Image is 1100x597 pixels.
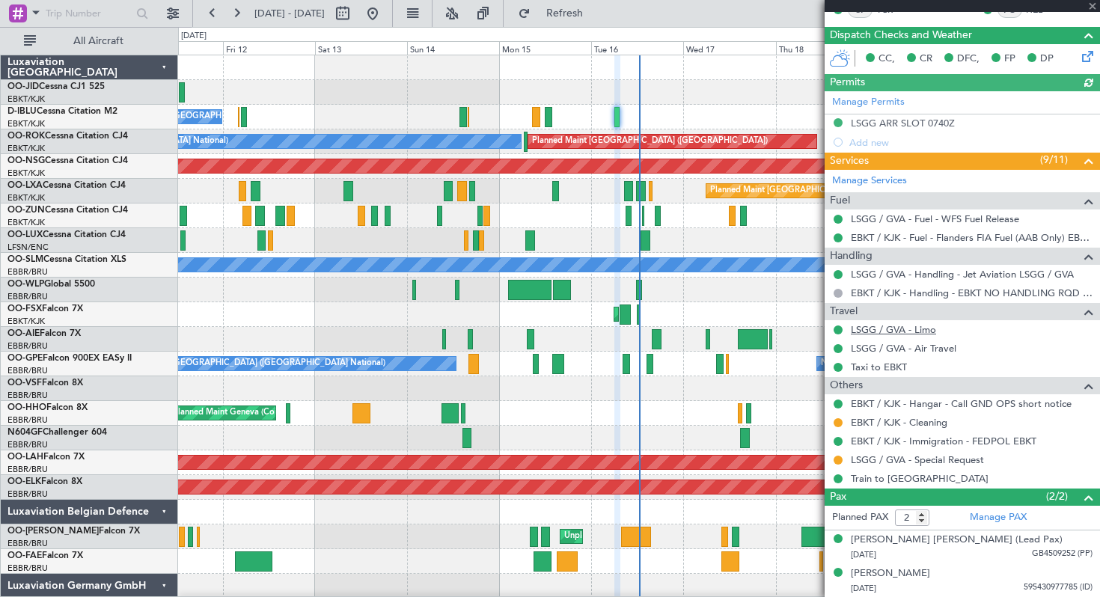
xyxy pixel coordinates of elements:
[1032,548,1093,560] span: GB4509252 (PP)
[7,217,45,228] a: EBKT/KJK
[851,287,1093,299] a: EBKT / KJK - Handling - EBKT NO HANDLING RQD FOR CJ
[7,82,105,91] a: OO-JIDCessna CJ1 525
[7,316,45,327] a: EBKT/KJK
[7,132,128,141] a: OO-ROKCessna Citation CJ4
[851,583,876,594] span: [DATE]
[407,41,499,55] div: Sun 14
[7,107,117,116] a: D-IBLUCessna Citation M2
[7,280,44,289] span: OO-WLP
[7,551,83,560] a: OO-FAEFalcon 7X
[7,230,43,239] span: OO-LUX
[7,181,43,190] span: OO-LXA
[7,329,40,338] span: OO-AIE
[1046,489,1068,504] span: (2/2)
[851,533,1063,548] div: [PERSON_NAME] [PERSON_NAME] (Lead Pax)
[7,291,48,302] a: EBBR/BRU
[851,268,1074,281] a: LSGG / GVA - Handling - Jet Aviation LSGG / GVA
[7,156,128,165] a: OO-NSGCessna Citation CJ4
[851,416,947,429] a: EBKT / KJK - Cleaning
[7,403,46,412] span: OO-HHO
[7,340,48,352] a: EBBR/BRU
[1040,152,1068,168] span: (9/11)
[7,403,88,412] a: OO-HHOFalcon 8X
[7,379,83,388] a: OO-VSFFalcon 8X
[1004,52,1015,67] span: FP
[830,248,873,265] span: Handling
[7,365,48,376] a: EBBR/BRU
[591,41,683,55] div: Tue 16
[920,52,932,67] span: CR
[16,29,162,53] button: All Aircraft
[7,118,45,129] a: EBKT/KJK
[1040,52,1054,67] span: DP
[851,472,989,485] a: Train to [GEOGRAPHIC_DATA]
[7,428,107,437] a: N604GFChallenger 604
[7,181,126,190] a: OO-LXACessna Citation CJ4
[830,153,869,170] span: Services
[957,52,980,67] span: DFC,
[683,41,775,55] div: Wed 17
[7,280,95,289] a: OO-WLPGlobal 5500
[7,304,42,313] span: OO-FSX
[7,94,45,105] a: EBKT/KJK
[879,52,895,67] span: CC,
[7,230,126,239] a: OO-LUXCessna Citation CJ4
[830,303,858,320] span: Travel
[7,266,48,278] a: EBBR/BRU
[7,439,48,450] a: EBBR/BRU
[851,212,1019,225] a: LSGG / GVA - Fuel - WFS Fuel Release
[832,174,907,189] a: Manage Services
[7,527,140,536] a: OO-[PERSON_NAME]Falcon 7X
[223,41,315,55] div: Fri 12
[135,352,385,375] div: No Crew [GEOGRAPHIC_DATA] ([GEOGRAPHIC_DATA] National)
[7,489,48,500] a: EBBR/BRU
[7,132,45,141] span: OO-ROK
[7,477,82,486] a: OO-ELKFalcon 8X
[46,2,132,25] input: Trip Number
[830,377,863,394] span: Others
[830,489,846,506] span: Pax
[776,41,868,55] div: Thu 18
[7,82,39,91] span: OO-JID
[315,41,407,55] div: Sat 13
[532,130,768,153] div: Planned Maint [GEOGRAPHIC_DATA] ([GEOGRAPHIC_DATA])
[851,453,984,466] a: LSGG / GVA - Special Request
[173,402,296,424] div: Planned Maint Geneva (Cointrin)
[832,510,888,525] label: Planned PAX
[7,527,99,536] span: OO-[PERSON_NAME]
[7,168,45,179] a: EBKT/KJK
[7,428,43,437] span: N604GF
[970,510,1027,525] a: Manage PAX
[7,563,48,574] a: EBBR/BRU
[7,304,83,313] a: OO-FSXFalcon 7X
[7,192,45,203] a: EBKT/KJK
[511,1,601,25] button: Refresh
[830,192,850,209] span: Fuel
[7,354,43,363] span: OO-GPE
[851,549,876,560] span: [DATE]
[7,143,45,154] a: EBKT/KJK
[7,156,45,165] span: OO-NSG
[564,525,846,548] div: Unplanned Maint [GEOGRAPHIC_DATA] ([GEOGRAPHIC_DATA] National)
[7,329,81,338] a: OO-AIEFalcon 7X
[7,464,48,475] a: EBBR/BRU
[254,7,325,20] span: [DATE] - [DATE]
[710,180,946,202] div: Planned Maint [GEOGRAPHIC_DATA] ([GEOGRAPHIC_DATA])
[830,27,972,44] span: Dispatch Checks and Weather
[7,107,37,116] span: D-IBLU
[7,453,43,462] span: OO-LAH
[7,538,48,549] a: EBBR/BRU
[851,397,1072,410] a: EBKT / KJK - Hangar - Call GND OPS short notice
[7,453,85,462] a: OO-LAHFalcon 7X
[7,255,126,264] a: OO-SLMCessna Citation XLS
[7,255,43,264] span: OO-SLM
[821,352,1072,375] div: No Crew [GEOGRAPHIC_DATA] ([GEOGRAPHIC_DATA] National)
[851,566,930,581] div: [PERSON_NAME]
[851,231,1093,244] a: EBKT / KJK - Fuel - Flanders FIA Fuel (AAB Only) EBKT / KJK
[39,36,158,46] span: All Aircraft
[1024,581,1093,594] span: 595430977785 (ID)
[7,477,41,486] span: OO-ELK
[534,8,596,19] span: Refresh
[181,30,207,43] div: [DATE]
[7,379,42,388] span: OO-VSF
